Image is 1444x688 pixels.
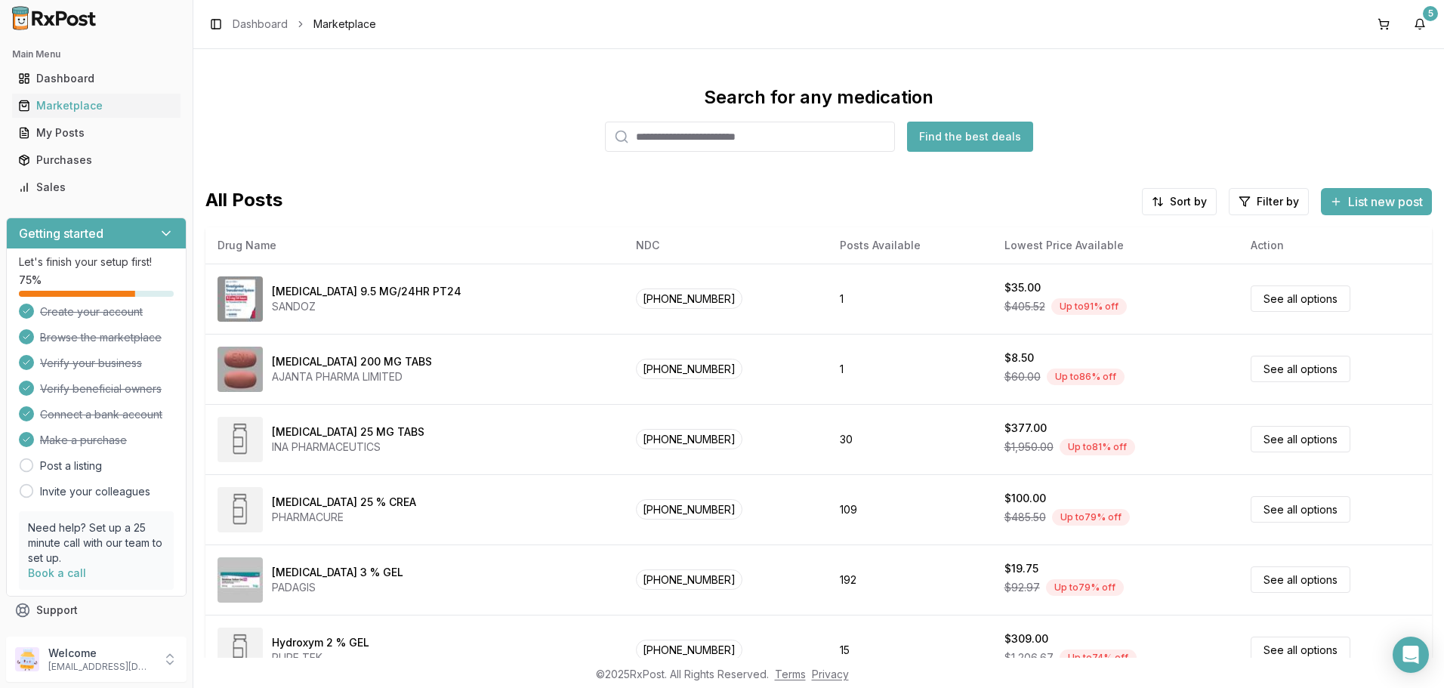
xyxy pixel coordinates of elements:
[6,624,187,651] button: Feedback
[272,510,416,525] div: PHARMACURE
[636,569,742,590] span: [PHONE_NUMBER]
[1257,194,1299,209] span: Filter by
[1408,12,1432,36] button: 5
[40,330,162,345] span: Browse the marketplace
[18,71,174,86] div: Dashboard
[28,566,86,579] a: Book a call
[218,557,263,603] img: Diclofenac Sodium 3 % GEL
[636,640,742,660] span: [PHONE_NUMBER]
[18,125,174,140] div: My Posts
[6,597,187,624] button: Support
[6,148,187,172] button: Purchases
[19,273,42,288] span: 75 %
[6,94,187,118] button: Marketplace
[12,65,180,92] a: Dashboard
[1004,650,1054,665] span: $1,206.67
[828,227,992,264] th: Posts Available
[40,381,162,396] span: Verify beneficial owners
[6,121,187,145] button: My Posts
[1251,566,1350,593] a: See all options
[19,255,174,270] p: Let's finish your setup first!
[272,299,461,314] div: SANDOZ
[272,635,369,650] div: Hydroxym 2 % GEL
[1348,193,1423,211] span: List new post
[1046,579,1124,596] div: Up to 79 % off
[12,147,180,174] a: Purchases
[1251,496,1350,523] a: See all options
[1004,510,1046,525] span: $485.50
[828,404,992,474] td: 30
[18,180,174,195] div: Sales
[218,347,263,392] img: Entacapone 200 MG TABS
[19,224,103,242] h3: Getting started
[1321,196,1432,211] a: List new post
[636,288,742,309] span: [PHONE_NUMBER]
[48,661,153,673] p: [EMAIL_ADDRESS][DOMAIN_NAME]
[1051,298,1127,315] div: Up to 91 % off
[828,615,992,685] td: 15
[233,17,376,32] nav: breadcrumb
[1423,6,1438,21] div: 5
[272,440,424,455] div: INA PHARMACEUTICS
[775,668,806,680] a: Terms
[272,580,403,595] div: PADAGIS
[40,304,143,319] span: Create your account
[636,499,742,520] span: [PHONE_NUMBER]
[636,429,742,449] span: [PHONE_NUMBER]
[704,85,933,110] div: Search for any medication
[6,66,187,91] button: Dashboard
[1004,299,1045,314] span: $405.52
[1004,280,1041,295] div: $35.00
[18,153,174,168] div: Purchases
[40,484,150,499] a: Invite your colleagues
[1393,637,1429,673] div: Open Intercom Messenger
[1004,491,1046,506] div: $100.00
[828,545,992,615] td: 192
[36,630,88,645] span: Feedback
[828,264,992,334] td: 1
[1060,439,1135,455] div: Up to 81 % off
[1251,285,1350,312] a: See all options
[48,646,153,661] p: Welcome
[272,284,461,299] div: [MEDICAL_DATA] 9.5 MG/24HR PT24
[1052,509,1130,526] div: Up to 79 % off
[218,276,263,322] img: Rivastigmine 9.5 MG/24HR PT24
[40,433,127,448] span: Make a purchase
[1321,188,1432,215] button: List new post
[1239,227,1432,264] th: Action
[828,334,992,404] td: 1
[205,227,624,264] th: Drug Name
[40,407,162,422] span: Connect a bank account
[1251,637,1350,663] a: See all options
[12,119,180,147] a: My Posts
[12,48,180,60] h2: Main Menu
[12,174,180,201] a: Sales
[28,520,165,566] p: Need help? Set up a 25 minute call with our team to set up.
[1004,421,1047,436] div: $377.00
[205,188,282,215] span: All Posts
[272,565,403,580] div: [MEDICAL_DATA] 3 % GEL
[272,424,424,440] div: [MEDICAL_DATA] 25 MG TABS
[40,356,142,371] span: Verify your business
[233,17,288,32] a: Dashboard
[907,122,1033,152] button: Find the best deals
[40,458,102,474] a: Post a listing
[636,359,742,379] span: [PHONE_NUMBER]
[828,474,992,545] td: 109
[1229,188,1309,215] button: Filter by
[272,354,432,369] div: [MEDICAL_DATA] 200 MG TABS
[992,227,1239,264] th: Lowest Price Available
[272,495,416,510] div: [MEDICAL_DATA] 25 % CREA
[1047,369,1125,385] div: Up to 86 % off
[12,92,180,119] a: Marketplace
[218,628,263,673] img: Hydroxym 2 % GEL
[1004,350,1034,366] div: $8.50
[1004,369,1041,384] span: $60.00
[272,650,369,665] div: PURE TEK
[1251,356,1350,382] a: See all options
[1004,580,1040,595] span: $92.97
[18,98,174,113] div: Marketplace
[1142,188,1217,215] button: Sort by
[1060,649,1137,666] div: Up to 74 % off
[313,17,376,32] span: Marketplace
